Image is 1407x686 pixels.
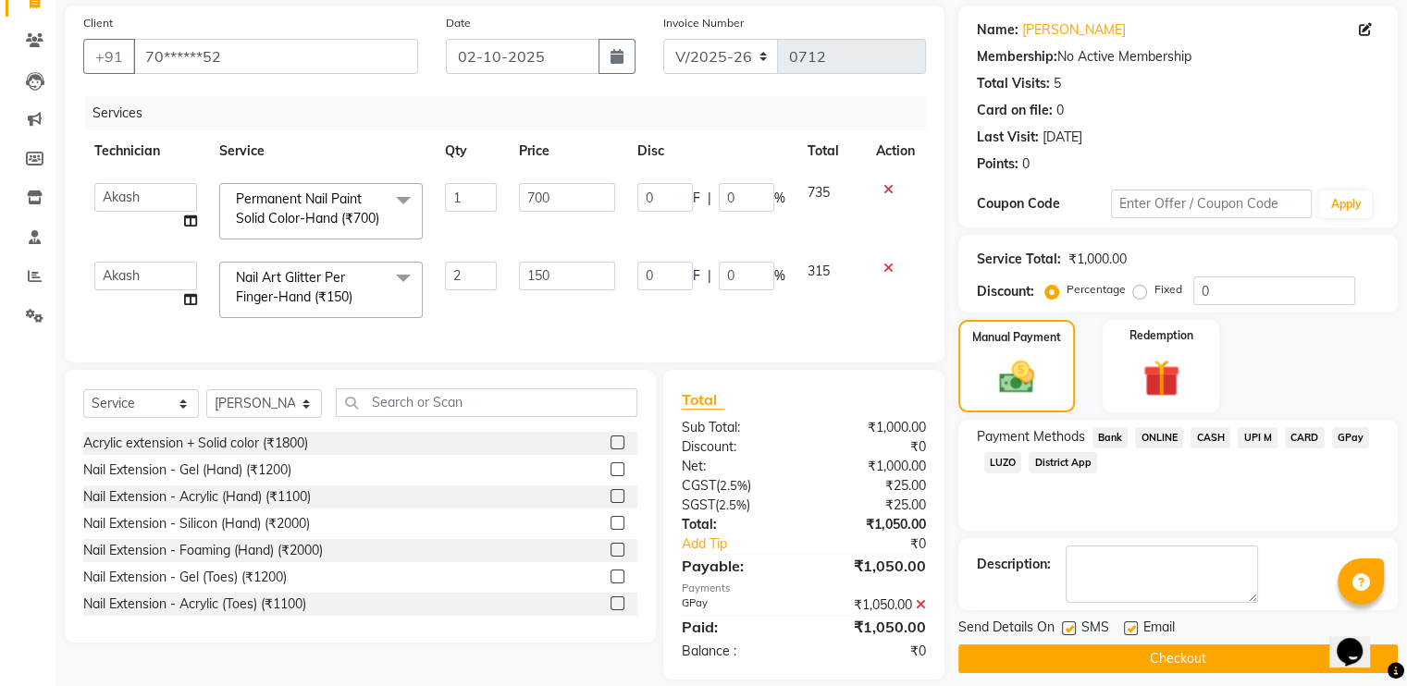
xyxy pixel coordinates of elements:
th: Total [796,130,865,172]
div: Nail Extension - Gel (Toes) (₹1200) [83,568,287,587]
th: Qty [434,130,509,172]
div: ( ) [668,476,804,496]
div: 5 [1054,74,1061,93]
span: Email [1143,618,1175,641]
label: Client [83,15,113,31]
th: Service [208,130,434,172]
div: 0 [1022,154,1030,174]
div: No Active Membership [977,47,1379,67]
span: 2.5% [720,478,747,493]
div: ₹25.00 [804,496,940,515]
span: SMS [1081,618,1109,641]
span: % [774,266,785,286]
div: Total: [668,515,804,534]
div: Services [85,96,940,130]
div: Balance : [668,642,804,661]
div: Name: [977,20,1018,40]
div: Paid: [668,616,804,638]
div: Last Visit: [977,128,1039,147]
span: 2.5% [719,497,747,512]
span: CGST [682,477,716,494]
input: Search by Name/Mobile/Email/Code [133,39,418,74]
div: Net: [668,457,804,476]
span: LUZO [984,452,1022,473]
span: 315 [808,263,830,279]
span: Bank [1092,427,1129,448]
div: ( ) [668,496,804,515]
div: Points: [977,154,1018,174]
div: ₹1,050.00 [804,515,940,534]
div: ₹0 [804,642,940,661]
span: Permanent Nail Paint Solid Color-Hand (₹700) [236,190,379,227]
div: Discount: [977,282,1034,301]
div: 0 [1056,101,1064,120]
div: Payments [682,581,926,596]
button: Checkout [958,644,1398,673]
span: % [774,189,785,208]
span: Payment Methods [977,427,1085,447]
span: UPI M [1238,427,1277,448]
a: x [352,288,361,305]
a: x [379,210,388,227]
span: CASH [1191,427,1230,448]
span: | [708,266,711,286]
label: Date [446,15,471,31]
label: Manual Payment [972,329,1061,346]
div: Payable: [668,555,804,577]
div: ₹1,050.00 [804,595,940,615]
div: Nail Extension - Acrylic (Hand) (₹1100) [83,487,311,507]
div: Discount: [668,437,804,457]
label: Invoice Number [663,15,744,31]
div: ₹1,050.00 [804,616,940,638]
button: +91 [83,39,135,74]
label: Fixed [1154,281,1182,298]
div: ₹0 [804,437,940,457]
div: Membership: [977,47,1057,67]
th: Action [865,130,926,172]
input: Search or Scan [336,388,637,417]
div: Card on file: [977,101,1053,120]
span: SGST [682,496,715,513]
div: Total Visits: [977,74,1050,93]
span: F [693,266,700,286]
div: Nail Extension - Acrylic (Toes) (₹1100) [83,594,306,614]
div: ₹1,000.00 [804,418,940,437]
div: ₹1,050.00 [804,555,940,577]
th: Disc [626,130,796,172]
div: Description: [977,555,1051,574]
div: Sub Total: [668,418,804,437]
span: Nail Art Glitter Per Finger-Hand (₹150) [236,269,352,305]
span: GPay [1332,427,1370,448]
input: Enter Offer / Coupon Code [1111,190,1313,218]
div: Nail Extension - Foaming (Hand) (₹2000) [83,541,323,560]
span: ONLINE [1135,427,1183,448]
span: 735 [808,184,830,201]
iframe: chat widget [1329,612,1388,668]
div: Acrylic extension + Solid color (₹1800) [83,434,308,453]
label: Percentage [1067,281,1126,298]
span: F [693,189,700,208]
span: | [708,189,711,208]
img: _cash.svg [988,357,1045,398]
div: Nail Extension - Silicon (Hand) (₹2000) [83,514,310,533]
div: Coupon Code [977,194,1111,214]
div: ₹0 [826,534,939,554]
span: District App [1029,452,1097,473]
div: [DATE] [1043,128,1082,147]
span: Total [682,390,724,410]
div: ₹25.00 [804,476,940,496]
div: ₹1,000.00 [1068,250,1127,269]
th: Technician [83,130,208,172]
span: Send Details On [958,618,1055,641]
div: ₹1,000.00 [804,457,940,476]
div: GPay [668,595,804,615]
div: Nail Extension - Gel (Hand) (₹1200) [83,460,291,480]
img: _gift.svg [1131,355,1191,401]
button: Apply [1319,190,1372,218]
a: Add Tip [668,534,826,554]
th: Price [508,130,626,172]
label: Redemption [1129,327,1193,344]
a: [PERSON_NAME] [1022,20,1126,40]
div: Service Total: [977,250,1061,269]
span: CARD [1285,427,1325,448]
